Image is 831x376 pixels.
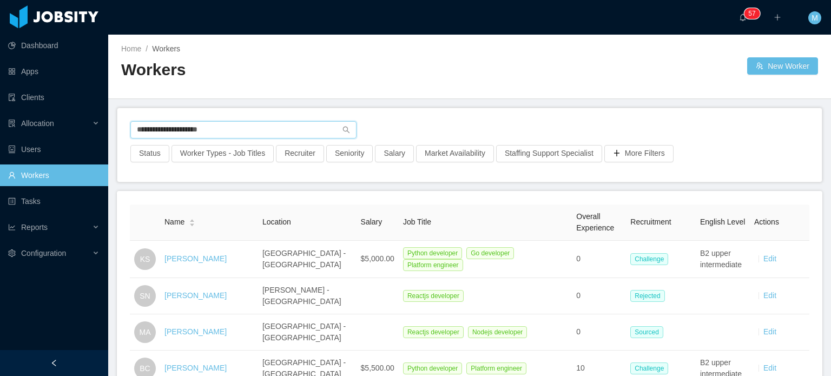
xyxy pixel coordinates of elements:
span: English Level [700,217,745,226]
button: Worker Types - Job Titles [172,145,274,162]
a: Edit [763,254,776,263]
td: 0 [572,314,626,351]
button: icon: plusMore Filters [604,145,674,162]
p: 5 [748,8,752,19]
i: icon: setting [8,249,16,257]
span: Name [164,216,184,228]
span: Recruitment [630,217,671,226]
span: Nodejs developer [468,326,527,338]
span: Go developer [466,247,514,259]
td: [GEOGRAPHIC_DATA] - [GEOGRAPHIC_DATA] [258,314,357,351]
a: icon: robotUsers [8,138,100,160]
i: icon: caret-up [189,218,195,221]
sup: 57 [744,8,760,19]
td: [GEOGRAPHIC_DATA] - [GEOGRAPHIC_DATA] [258,241,357,278]
span: Allocation [21,119,54,128]
a: Sourced [630,327,668,336]
span: Reports [21,223,48,232]
span: Configuration [21,249,66,258]
td: 0 [572,278,626,314]
span: KS [140,248,150,270]
span: Python developer [403,247,462,259]
span: / [146,44,148,53]
span: Job Title [403,217,431,226]
button: Seniority [326,145,373,162]
a: [PERSON_NAME] [164,327,227,336]
a: Edit [763,291,776,300]
button: icon: usergroup-addNew Worker [747,57,818,75]
span: Reactjs developer [403,290,464,302]
button: Staffing Support Specialist [496,145,602,162]
span: Platform engineer [403,259,463,271]
a: icon: profileTasks [8,190,100,212]
i: icon: search [342,126,350,134]
a: [PERSON_NAME] [164,364,227,372]
span: Challenge [630,362,668,374]
span: Actions [754,217,779,226]
a: Challenge [630,364,672,372]
span: Challenge [630,253,668,265]
a: icon: userWorkers [8,164,100,186]
span: Workers [152,44,180,53]
i: icon: line-chart [8,223,16,231]
span: Overall Experience [576,212,614,232]
span: Location [262,217,291,226]
span: Salary [361,217,382,226]
h2: Workers [121,59,470,81]
button: Market Availability [416,145,494,162]
button: Salary [375,145,414,162]
button: Status [130,145,169,162]
a: [PERSON_NAME] [164,254,227,263]
i: icon: plus [774,14,781,21]
a: Edit [763,364,776,372]
a: icon: pie-chartDashboard [8,35,100,56]
p: 7 [752,8,756,19]
span: Python developer [403,362,462,374]
i: icon: bell [739,14,747,21]
span: $5,500.00 [361,364,394,372]
i: icon: caret-down [189,222,195,225]
td: 0 [572,241,626,278]
span: Reactjs developer [403,326,464,338]
a: Home [121,44,141,53]
span: Platform engineer [466,362,526,374]
a: icon: auditClients [8,87,100,108]
span: SN [140,285,150,307]
td: [PERSON_NAME] - [GEOGRAPHIC_DATA] [258,278,357,314]
a: Challenge [630,254,672,263]
span: $5,000.00 [361,254,394,263]
a: [PERSON_NAME] [164,291,227,300]
span: Rejected [630,290,664,302]
i: icon: solution [8,120,16,127]
button: Recruiter [276,145,324,162]
a: icon: appstoreApps [8,61,100,82]
span: Sourced [630,326,663,338]
div: Sort [189,217,195,225]
span: MA [140,321,151,343]
a: Rejected [630,291,669,300]
td: B2 upper intermediate [696,241,750,278]
a: Edit [763,327,776,336]
span: M [812,11,818,24]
